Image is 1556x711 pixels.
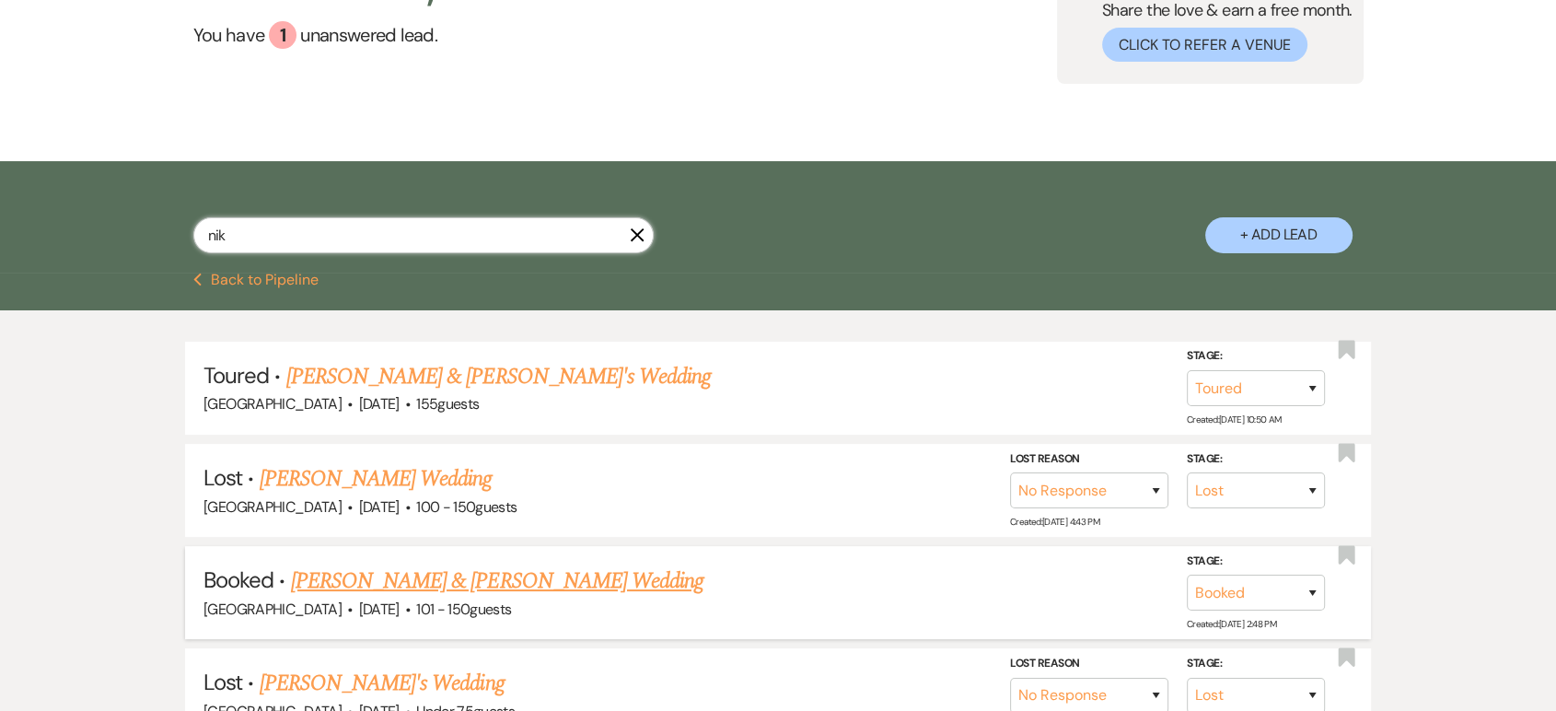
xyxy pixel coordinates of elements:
a: You have 1 unanswered lead. [193,21,731,49]
a: [PERSON_NAME] & [PERSON_NAME]'s Wedding [286,360,712,393]
span: Lost [203,668,242,696]
span: 101 - 150 guests [416,600,511,619]
button: Back to Pipeline [193,273,319,287]
span: [GEOGRAPHIC_DATA] [203,394,342,414]
div: 1 [269,21,296,49]
span: [DATE] [359,497,400,517]
span: Booked [203,565,273,594]
label: Lost Reason [1010,449,1168,470]
a: [PERSON_NAME]'s Wedding [260,667,505,700]
span: Created: [DATE] 4:43 PM [1010,516,1099,528]
span: [DATE] [359,394,400,414]
input: Search by name, event date, email address or phone number [193,217,654,253]
span: [GEOGRAPHIC_DATA] [203,497,342,517]
a: [PERSON_NAME] Wedding [260,462,493,495]
label: Stage: [1187,552,1325,572]
label: Stage: [1187,346,1325,367]
span: [DATE] [359,600,400,619]
label: Stage: [1187,449,1325,470]
span: [GEOGRAPHIC_DATA] [203,600,342,619]
span: 155 guests [416,394,479,414]
span: Toured [203,361,269,390]
span: Created: [DATE] 10:50 AM [1187,414,1281,425]
span: 100 - 150 guests [416,497,517,517]
a: [PERSON_NAME] & [PERSON_NAME] Wedding [291,565,703,598]
button: + Add Lead [1205,217,1353,253]
button: Click to Refer a Venue [1102,28,1307,62]
label: Stage: [1187,654,1325,674]
span: Lost [203,463,242,492]
span: Created: [DATE] 2:48 PM [1187,618,1276,630]
label: Lost Reason [1010,654,1168,674]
